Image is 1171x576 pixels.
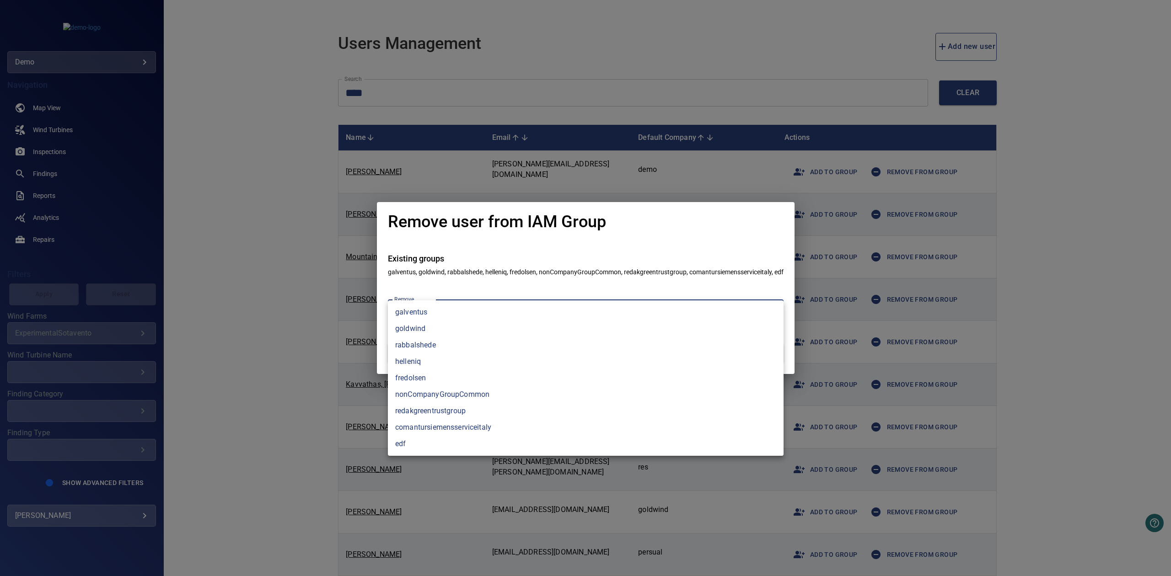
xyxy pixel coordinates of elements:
[388,353,784,370] li: helleniq
[388,386,784,403] li: nonCompanyGroupCommon
[388,337,784,353] li: rabbalshede
[388,403,784,419] li: redakgreentrustgroup
[388,436,784,452] li: edf
[388,370,784,386] li: fredolsen
[388,419,784,436] li: comantursiemensserviceitaly
[388,320,784,337] li: goldwind
[388,304,784,320] li: galventus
